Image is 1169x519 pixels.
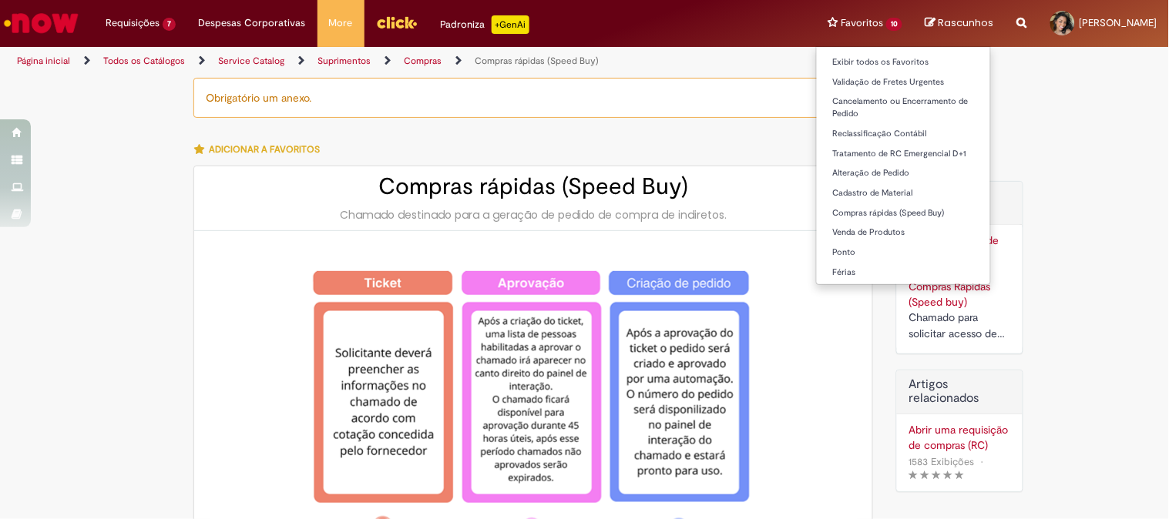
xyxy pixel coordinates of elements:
[441,15,529,34] div: Padroniza
[939,15,994,30] span: Rascunhos
[841,15,883,31] span: Favoritos
[404,55,442,67] a: Compras
[2,8,81,39] img: ServiceNow
[817,264,990,281] a: Férias
[209,143,320,156] span: Adicionar a Favoritos
[1080,16,1157,29] span: [PERSON_NAME]
[817,185,990,202] a: Cadastro de Material
[817,165,990,182] a: Alteração de Pedido
[817,54,990,71] a: Exibir todos os Favoritos
[492,15,529,34] p: +GenAi
[817,224,990,241] a: Venda de Produtos
[163,18,176,31] span: 7
[909,422,1011,453] a: Abrir uma requisição de compras (RC)
[329,15,353,31] span: More
[817,146,990,162] a: Tratamento de RC Emergencial D+1
[12,47,768,75] ul: Trilhas de página
[909,378,1011,405] h3: Artigos relacionados
[218,55,284,67] a: Service Catalog
[193,133,328,166] button: Adicionar a Favoritos
[475,55,599,67] a: Compras rápidas (Speed Buy)
[376,11,418,34] img: click_logo_yellow_360x200.png
[977,451,986,472] span: •
[816,46,991,285] ul: Favoritos
[210,207,857,223] div: Chamado destinado para a geração de pedido de compra de indiretos.
[909,310,1011,342] div: Chamado para solicitar acesso de aprovador ao ticket de Speed buy
[103,55,185,67] a: Todos os Catálogos
[817,205,990,222] a: Compras rápidas (Speed Buy)
[817,126,990,142] a: Reclassificação Contábil
[199,15,306,31] span: Despesas Corporativas
[317,55,371,67] a: Suprimentos
[925,16,994,31] a: Rascunhos
[817,93,990,122] a: Cancelamento ou Encerramento de Pedido
[886,18,902,31] span: 10
[817,74,990,91] a: Validação de Fretes Urgentes
[210,174,857,199] h2: Compras rápidas (Speed Buy)
[909,455,974,468] span: 1583 Exibições
[106,15,160,31] span: Requisições
[193,78,873,118] div: Obrigatório um anexo.
[17,55,70,67] a: Página inicial
[817,244,990,261] a: Ponto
